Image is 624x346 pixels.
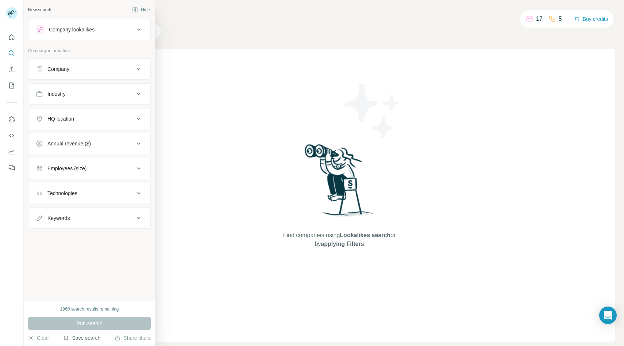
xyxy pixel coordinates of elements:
button: Hide [127,4,155,15]
button: Company lookalikes [28,21,150,38]
button: Dashboard [6,145,18,158]
h4: Search [63,9,615,19]
div: HQ location [47,115,74,122]
div: Annual revenue ($) [47,140,91,147]
button: Feedback [6,161,18,174]
div: Keywords [47,214,70,222]
div: Company lookalikes [49,26,95,33]
button: My lists [6,79,18,92]
span: Find companies using or by [281,231,398,248]
button: Quick start [6,31,18,44]
p: 17 [536,15,543,23]
div: Company [47,65,69,73]
button: Use Surfe on LinkedIn [6,113,18,126]
div: New search [28,7,51,13]
button: Company [28,60,150,78]
span: Lookalikes search [340,232,390,238]
button: Save search [63,334,100,342]
button: Technologies [28,185,150,202]
button: Share filters [115,334,151,342]
button: HQ location [28,110,150,128]
p: 5 [559,15,562,23]
span: applying Filters [321,241,364,247]
button: Enrich CSV [6,63,18,76]
button: Use Surfe API [6,129,18,142]
button: Keywords [28,209,150,227]
button: Industry [28,85,150,103]
div: 1960 search results remaining [60,306,119,312]
div: Open Intercom Messenger [599,307,617,324]
img: Surfe Illustration - Stars [339,78,405,144]
p: Company information [28,47,151,54]
button: Search [6,47,18,60]
button: Employees (size) [28,160,150,177]
div: Technologies [47,190,77,197]
button: Buy credits [574,14,608,24]
img: Surfe Illustration - Woman searching with binoculars [301,142,377,224]
div: Employees (size) [47,165,86,172]
button: Clear [28,334,49,342]
button: Annual revenue ($) [28,135,150,152]
div: Industry [47,90,66,98]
